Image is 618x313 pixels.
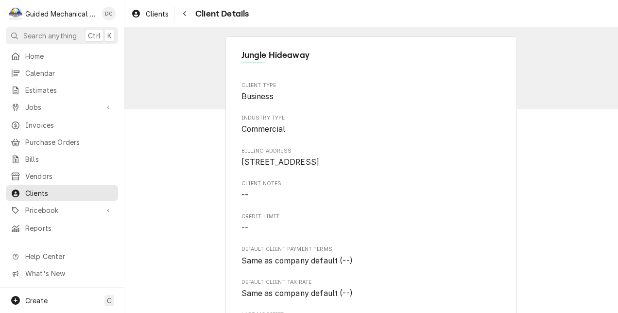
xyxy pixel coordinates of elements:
[241,288,501,299] span: Default Client Tax Rate
[6,248,118,264] a: Go to Help Center
[241,213,501,234] div: Credit Limit
[241,213,501,221] span: Credit Limit
[241,255,501,267] span: Default Client Payment Terms
[241,245,501,253] span: Default Client Payment Terms
[241,82,501,103] div: Client Type
[241,147,501,155] span: Billing Address
[25,51,113,61] span: Home
[23,31,77,41] span: Search anything
[102,7,116,20] div: DC
[6,220,118,236] a: Reports
[127,6,172,22] a: Clients
[241,82,501,89] span: Client Type
[25,223,113,233] span: Reports
[241,278,501,299] div: Default Client Tax Rate
[6,134,118,150] a: Purchase Orders
[25,205,99,215] span: Pricebook
[25,154,113,164] span: Bills
[241,180,501,201] div: Client Notes
[6,48,118,64] a: Home
[241,278,501,286] span: Default Client Tax Rate
[241,157,320,167] span: [STREET_ADDRESS]
[146,9,169,19] span: Clients
[25,102,99,112] span: Jobs
[6,265,118,281] a: Go to What's New
[241,92,274,101] span: Business
[241,156,501,168] span: Billing Address
[25,68,113,78] span: Calendar
[241,190,501,201] span: Client Notes
[6,82,118,98] a: Estimates
[6,168,118,184] a: Vendors
[241,191,248,200] span: --
[241,256,353,265] span: Same as company default (--)
[241,114,501,135] div: Industry Type
[25,251,112,261] span: Help Center
[6,117,118,133] a: Invoices
[25,296,48,305] span: Create
[241,222,501,234] span: Credit Limit
[177,6,192,21] button: Navigate back
[9,7,22,20] div: G
[6,185,118,201] a: Clients
[241,245,501,266] div: Default Client Payment Terms
[6,151,118,167] a: Bills
[25,9,97,19] div: Guided Mechanical Services, LLC
[88,31,101,41] span: Ctrl
[6,65,118,81] a: Calendar
[241,180,501,188] span: Client Notes
[9,7,22,20] div: Guided Mechanical Services, LLC's Avatar
[241,124,286,134] span: Commercial
[6,99,118,115] a: Go to Jobs
[107,296,112,306] span: C
[25,120,113,130] span: Invoices
[6,27,118,44] button: Search anythingCtrlK
[241,123,501,135] span: Industry Type
[241,91,501,103] span: Client Type
[241,223,248,232] span: --
[25,137,113,147] span: Purchase Orders
[192,7,249,20] span: Client Details
[107,31,112,41] span: K
[102,7,116,20] div: Daniel Cornell's Avatar
[241,49,501,70] div: Client Information
[25,171,113,181] span: Vendors
[241,49,501,62] span: Name
[241,147,501,168] div: Billing Address
[241,114,501,122] span: Industry Type
[241,289,353,298] span: Same as company default (--)
[25,188,113,198] span: Clients
[6,202,118,218] a: Go to Pricebook
[25,85,113,95] span: Estimates
[25,268,112,278] span: What's New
